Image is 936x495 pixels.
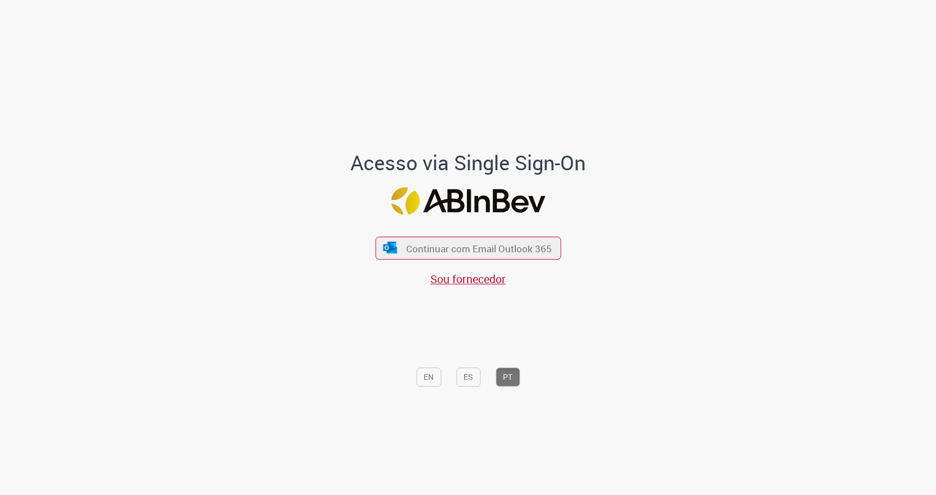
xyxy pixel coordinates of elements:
button: PT [496,367,520,387]
button: ES [456,367,480,387]
span: Continuar com Email Outlook 365 [406,242,552,255]
img: ícone Azure/Microsoft 360 [382,242,398,253]
img: Logo ABInBev [391,187,545,215]
button: EN [416,367,441,387]
button: ícone Azure/Microsoft 360 Continuar com Email Outlook 365 [375,237,561,260]
a: Sou fornecedor [430,271,506,287]
h1: Acesso via Single Sign-On [312,152,624,174]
